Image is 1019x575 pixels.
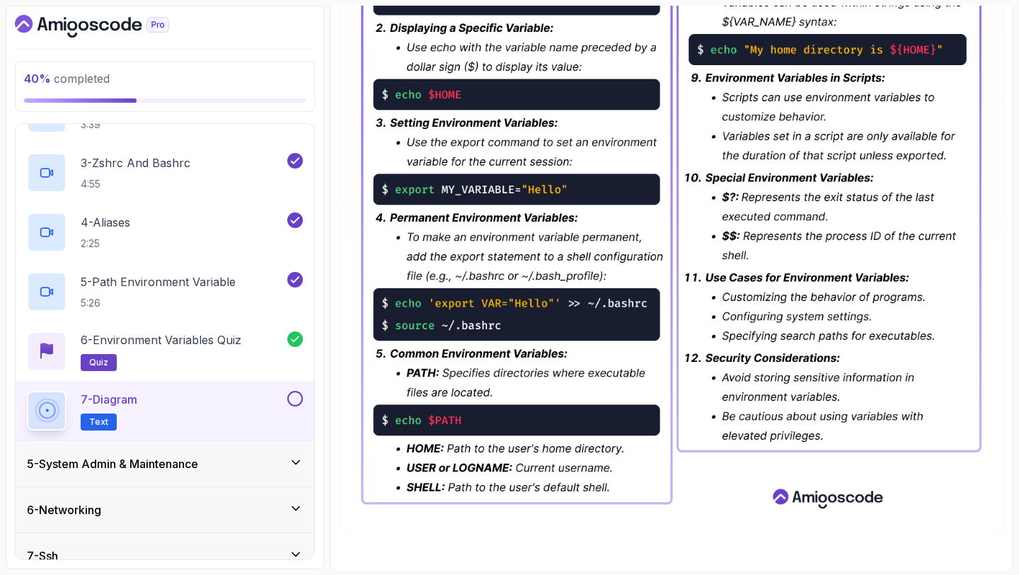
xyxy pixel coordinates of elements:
span: Text [89,416,108,428]
span: quiz [89,357,108,368]
p: 6 - Environment Variables Quiz [81,331,241,348]
p: 5:26 [81,296,236,310]
h3: 5 - System Admin & Maintenance [27,455,198,472]
p: 4:55 [81,177,190,191]
span: completed [24,72,110,86]
p: 7 - Diagram [81,391,137,408]
p: 3:39 [81,118,253,132]
h3: 7 - Ssh [27,547,58,564]
p: 5 - Path Environment Variable [81,273,236,290]
p: 3 - Zshrc And Bashrc [81,154,190,171]
button: 4-Aliases2:25 [27,212,303,252]
a: Dashboard [15,15,202,38]
h3: 6 - Networking [27,501,101,518]
p: 2:25 [81,237,130,251]
p: 4 - Aliases [81,214,130,231]
button: 7-DiagramText [27,391,303,431]
span: 40 % [24,72,51,86]
button: 6-Networking [16,487,314,533]
button: 5-System Admin & Maintenance [16,441,314,486]
button: 6-Environment Variables Quizquiz [27,331,303,371]
button: 5-Path Environment Variable5:26 [27,272,303,312]
button: 3-Zshrc And Bashrc4:55 [27,153,303,193]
